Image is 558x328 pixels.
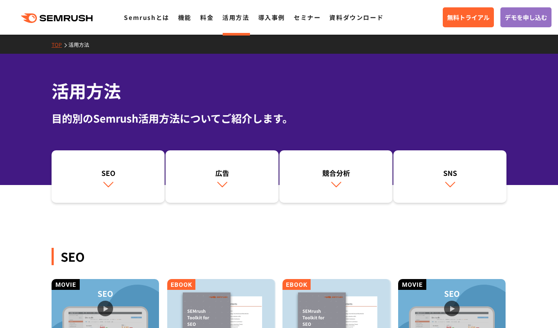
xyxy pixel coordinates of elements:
h1: 活用方法 [52,78,506,104]
a: セミナー [294,13,321,22]
a: 活用方法 [68,41,96,48]
a: SNS [393,150,506,203]
div: 競合分析 [284,168,388,178]
span: デモを申し込む [505,13,547,22]
div: SEO [52,248,506,265]
a: 資料ダウンロード [329,13,383,22]
span: 無料トライアル [447,13,490,22]
a: Semrushとは [124,13,169,22]
a: SEO [52,150,165,203]
a: 無料トライアル [443,7,494,27]
div: SEO [56,168,160,178]
a: 料金 [200,13,214,22]
div: SNS [398,168,502,178]
a: 広告 [165,150,279,203]
a: TOP [52,41,68,48]
a: 競合分析 [279,150,393,203]
a: 機能 [178,13,191,22]
div: 広告 [170,168,274,178]
a: デモを申し込む [500,7,552,27]
a: 導入事例 [258,13,285,22]
a: 活用方法 [222,13,249,22]
div: 目的別のSemrush活用方法についてご紹介します。 [52,110,506,126]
